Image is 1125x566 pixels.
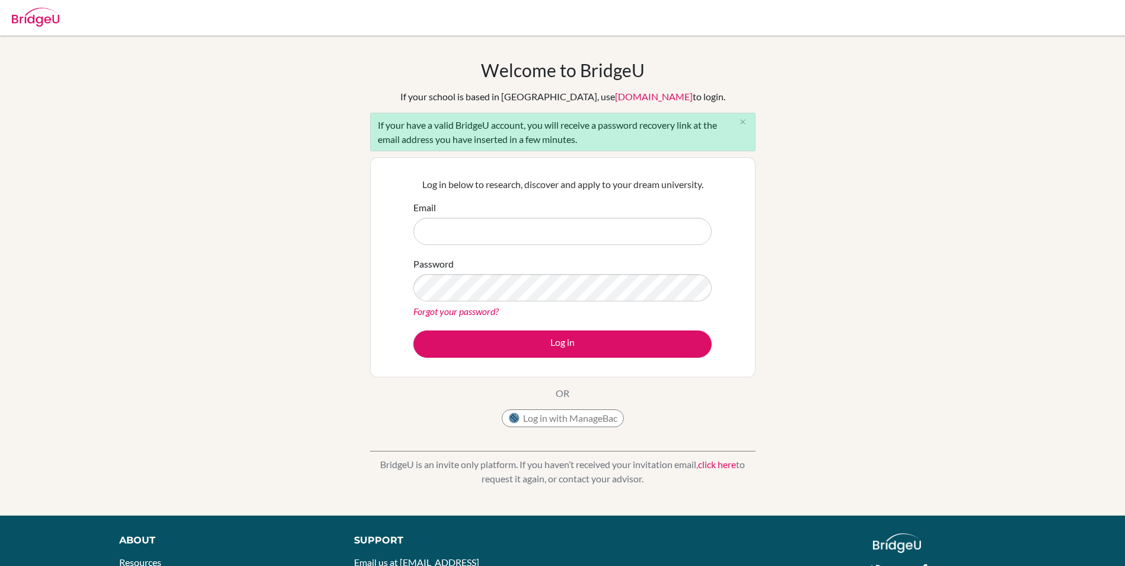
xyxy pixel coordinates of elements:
p: BridgeU is an invite only platform. If you haven’t received your invitation email, to request it ... [370,457,756,486]
i: close [738,117,747,126]
button: Log in [413,330,712,358]
img: Bridge-U [12,8,59,27]
div: If your have a valid BridgeU account, you will receive a password recovery link at the email addr... [370,113,756,151]
button: Close [731,113,755,131]
div: Support [354,533,549,548]
label: Email [413,201,436,215]
a: Forgot your password? [413,306,499,317]
p: Log in below to research, discover and apply to your dream university. [413,177,712,192]
a: [DOMAIN_NAME] [615,91,693,102]
img: logo_white@2x-f4f0deed5e89b7ecb1c2cc34c3e3d731f90f0f143d5ea2071677605dd97b5244.png [873,533,921,553]
label: Password [413,257,454,271]
a: click here [698,459,736,470]
h1: Welcome to BridgeU [481,59,645,81]
div: About [119,533,327,548]
p: OR [556,386,569,400]
div: If your school is based in [GEOGRAPHIC_DATA], use to login. [400,90,725,104]
button: Log in with ManageBac [502,409,624,427]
